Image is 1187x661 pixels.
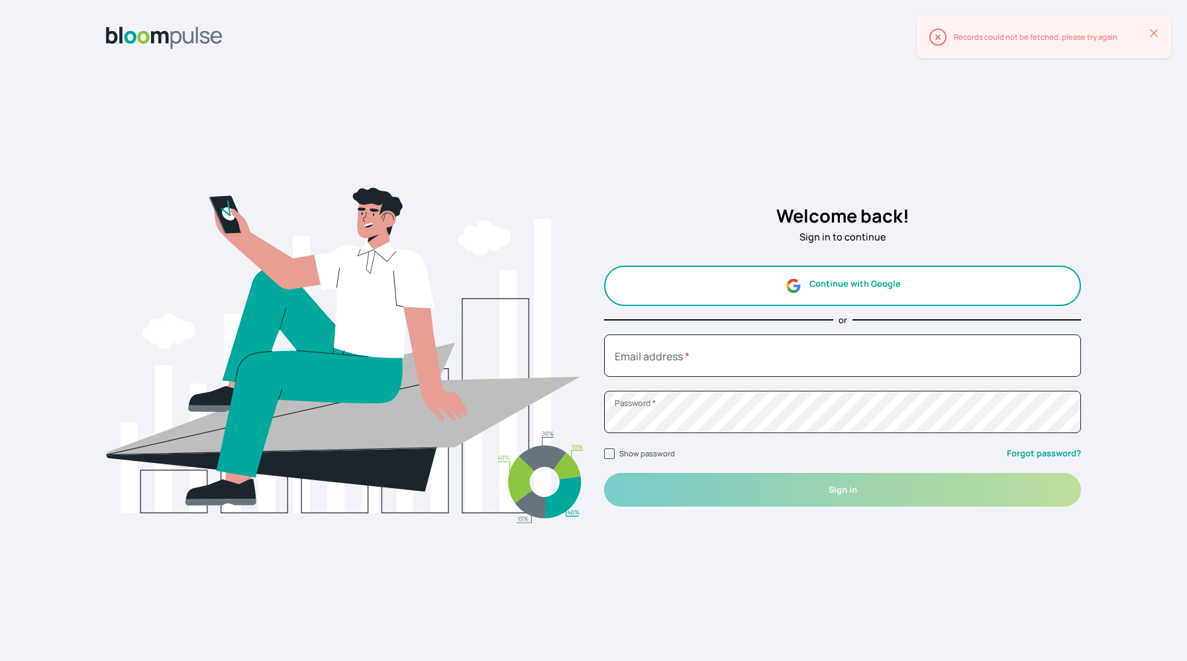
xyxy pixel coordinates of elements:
a: Forgot password? [1007,447,1081,460]
button: Continue with Google [604,266,1081,306]
p: or [839,314,847,327]
img: google.svg [785,278,801,294]
img: signin.svg [106,65,583,645]
button: Sign in [604,473,1081,507]
h2: Welcome back! [604,203,1081,230]
div: Records could not be fetched. please try again [954,32,1150,43]
label: Show password [619,448,675,458]
p: Sign in to continue [604,230,1081,244]
img: Bloom Logo [106,26,223,49]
